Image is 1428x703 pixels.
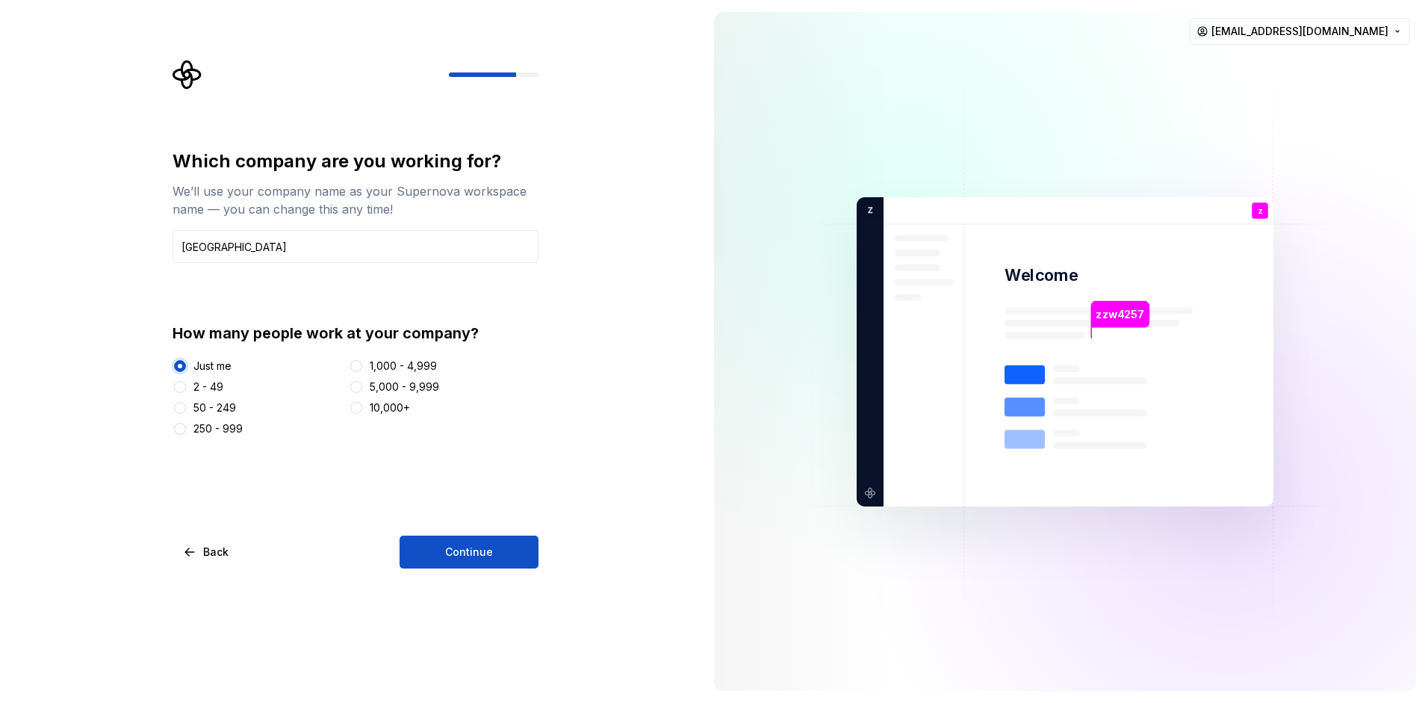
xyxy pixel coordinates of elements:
[193,400,236,415] div: 50 - 249
[400,536,538,569] button: Continue
[203,545,229,560] span: Back
[173,230,538,263] input: Company name
[193,421,243,436] div: 250 - 999
[862,203,873,217] p: Z
[173,60,202,90] svg: Supernova Logo
[173,182,538,218] div: We’ll use your company name as your Supernova workspace name — you can change this any time!
[370,380,439,394] div: 5,000 - 9,999
[173,149,538,173] div: Which company are you working for?
[370,359,437,374] div: 1,000 - 4,999
[445,545,493,560] span: Continue
[173,323,538,344] div: How many people work at your company?
[193,359,232,374] div: Just me
[173,536,241,569] button: Back
[1190,18,1410,45] button: [EMAIL_ADDRESS][DOMAIN_NAME]
[1211,24,1388,39] span: [EMAIL_ADDRESS][DOMAIN_NAME]
[1096,306,1144,322] p: zzw4257
[193,380,223,394] div: 2 - 49
[1258,206,1262,214] p: z
[1005,264,1078,286] p: Welcome
[370,400,410,415] div: 10,000+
